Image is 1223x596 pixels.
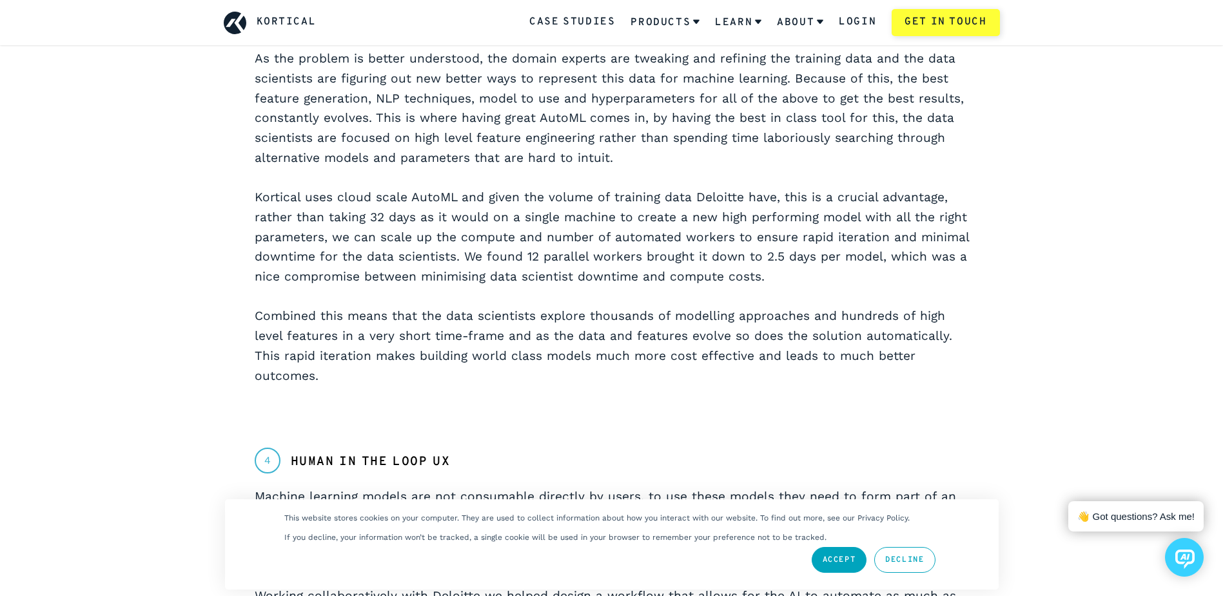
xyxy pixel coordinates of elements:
[839,14,876,31] a: Login
[284,533,827,542] p: If you decline, your information won’t be tracked, a single cookie will be used in your browser t...
[892,9,999,36] a: Get in touch
[291,453,451,472] h2: Human in the loop UX
[812,547,867,573] a: Accept
[284,513,910,522] p: This website stores cookies on your computer. They are used to collect information about how you ...
[631,6,700,39] a: Products
[874,547,935,573] a: Decline
[257,14,317,31] a: Kortical
[529,14,615,31] a: Case Studies
[255,448,280,473] span: 4
[777,6,823,39] a: About
[715,6,761,39] a: Learn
